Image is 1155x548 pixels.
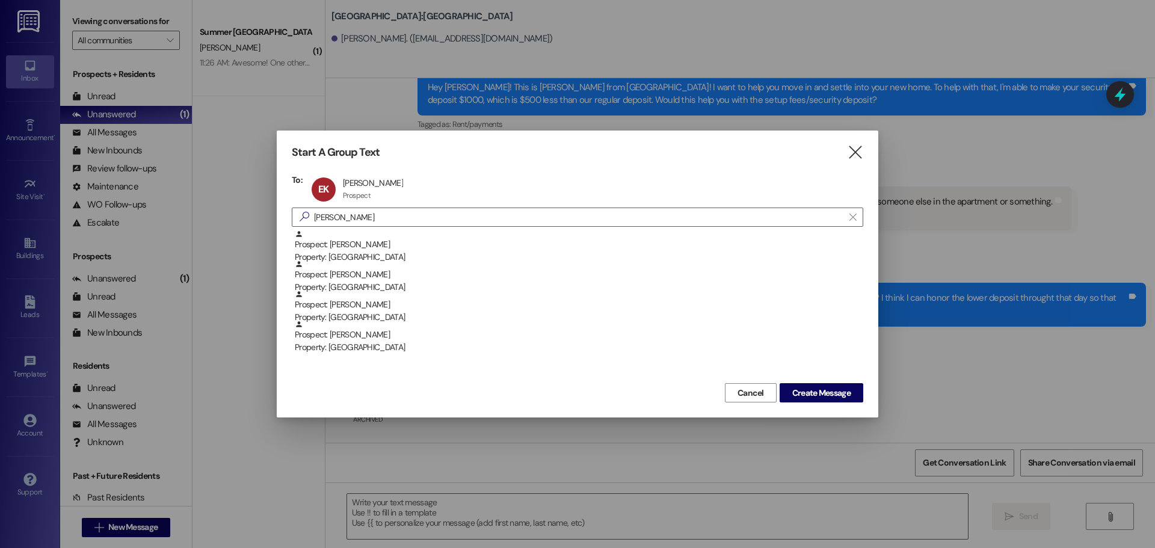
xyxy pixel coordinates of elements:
span: Cancel [738,387,764,399]
div: Prospect: [PERSON_NAME]Property: [GEOGRAPHIC_DATA] [292,230,863,260]
div: Property: [GEOGRAPHIC_DATA] [295,281,863,294]
span: Create Message [792,387,851,399]
div: Prospect: [PERSON_NAME] [295,260,863,294]
div: Property: [GEOGRAPHIC_DATA] [295,311,863,324]
i:  [849,212,856,222]
div: Prospect: [PERSON_NAME] [295,230,863,264]
div: Prospect: [PERSON_NAME]Property: [GEOGRAPHIC_DATA] [292,260,863,290]
button: Cancel [725,383,777,402]
i:  [847,146,863,159]
div: Property: [GEOGRAPHIC_DATA] [295,251,863,263]
div: Prospect: [PERSON_NAME]Property: [GEOGRAPHIC_DATA] [292,320,863,350]
h3: Start A Group Text [292,146,380,159]
button: Clear text [843,208,863,226]
span: EK [318,183,328,195]
button: Create Message [780,383,863,402]
div: Prospect: [PERSON_NAME] [295,320,863,354]
i:  [295,211,314,223]
div: Prospect: [PERSON_NAME] [295,290,863,324]
div: Property: [GEOGRAPHIC_DATA] [295,341,863,354]
div: Prospect: [PERSON_NAME]Property: [GEOGRAPHIC_DATA] [292,290,863,320]
input: Search for any contact or apartment [314,209,843,226]
div: [PERSON_NAME] [343,177,403,188]
h3: To: [292,174,303,185]
div: Prospect [343,191,371,200]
